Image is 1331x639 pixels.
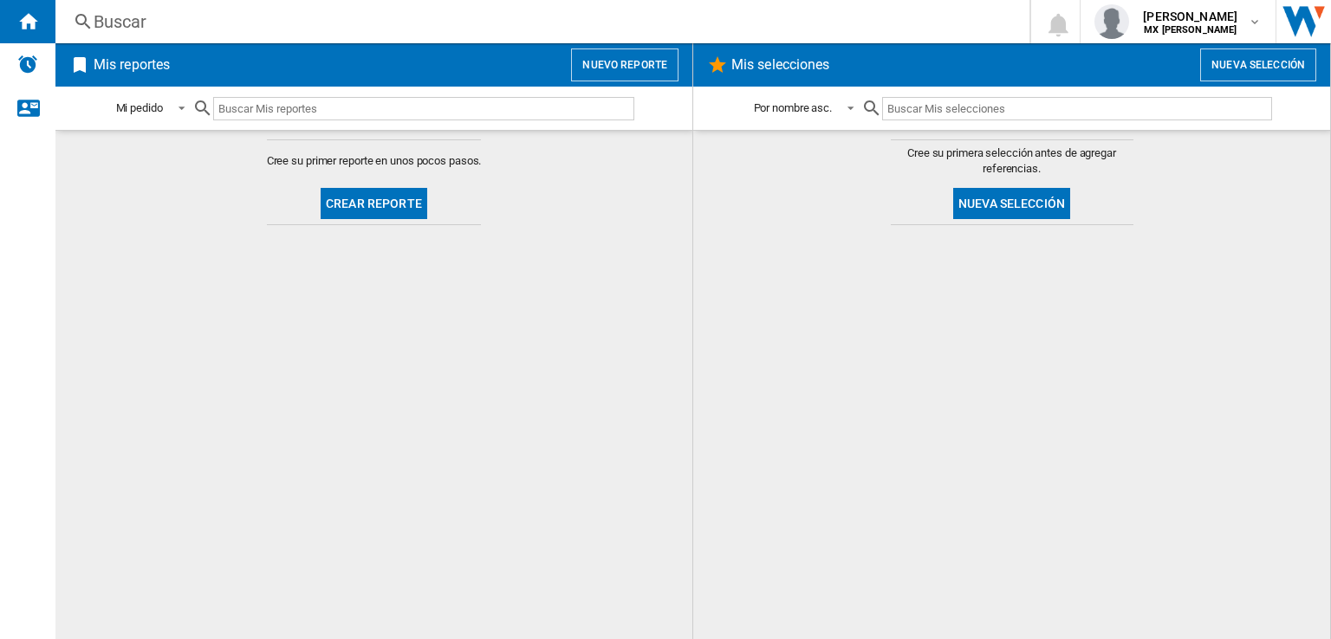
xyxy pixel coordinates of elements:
[891,145,1133,177] span: Cree su primera selección antes de agregar referencias.
[17,54,38,74] img: alerts-logo.svg
[1143,8,1237,25] span: [PERSON_NAME]
[571,48,678,81] button: Nuevo reporte
[267,153,482,169] span: Cree su primer reporte en unos pocos pasos.
[953,188,1070,219] button: Nueva selección
[94,10,984,34] div: Buscar
[116,101,163,114] div: Mi pedido
[321,188,427,219] button: Crear reporte
[754,101,833,114] div: Por nombre asc.
[882,97,1271,120] input: Buscar Mis selecciones
[1094,4,1129,39] img: profile.jpg
[90,48,173,81] h2: Mis reportes
[1144,24,1237,35] b: MX [PERSON_NAME]
[728,48,834,81] h2: Mis selecciones
[1200,48,1316,81] button: Nueva selección
[213,97,634,120] input: Buscar Mis reportes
